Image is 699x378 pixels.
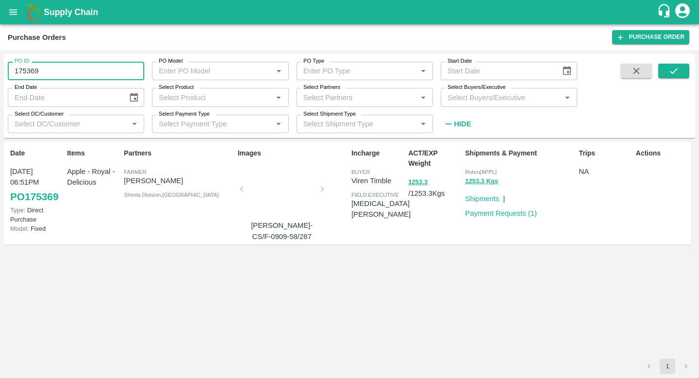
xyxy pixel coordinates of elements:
[579,148,632,158] p: Trips
[408,177,428,188] button: 1253.3
[558,62,576,80] button: Choose date
[155,118,257,130] input: Select Payment Type
[499,189,505,204] div: |
[448,84,506,91] label: Select Buyers/Executive
[155,65,257,77] input: Enter PO Model
[636,148,689,158] p: Actions
[300,65,401,77] input: Enter PO Type
[448,57,472,65] label: Start Date
[640,359,695,374] nav: pagination navigation
[2,1,24,23] button: open drawer
[417,65,430,77] button: Open
[657,3,674,21] div: customer-support
[441,62,554,80] input: Start Date
[300,118,401,130] input: Select Shipment Type
[417,91,430,104] button: Open
[272,118,285,130] button: Open
[465,169,497,175] span: Rohru[APPL]
[351,198,411,220] p: [MEDICAL_DATA][PERSON_NAME]
[10,148,63,158] p: Date
[465,209,537,217] a: Payment Requests (1)
[8,88,121,106] input: End Date
[10,224,63,233] p: Fixed
[10,225,29,232] span: Model:
[351,169,370,175] span: buyer
[238,148,348,158] p: Images
[408,176,461,199] p: / 1253.3 Kgs
[351,175,404,186] p: Viren Timble
[128,118,141,130] button: Open
[124,148,233,158] p: Partners
[444,91,558,103] input: Select Buyers/Executive
[10,206,63,224] p: Direct Purchase
[10,166,63,188] p: [DATE] 06:51PM
[351,148,404,158] p: Incharge
[465,148,575,158] p: Shipments & Payment
[155,91,269,103] input: Select Product
[159,110,210,118] label: Select Payment Type
[124,169,146,175] span: Farmer
[44,7,98,17] b: Supply Chain
[300,91,414,103] input: Select Partners
[441,116,474,132] button: Hide
[417,118,430,130] button: Open
[159,57,183,65] label: PO Model
[612,30,689,44] a: Purchase Order
[44,5,657,19] a: Supply Chain
[11,118,125,130] input: Select DC/Customer
[10,188,58,206] a: PO175369
[454,120,471,128] strong: Hide
[124,175,233,186] p: [PERSON_NAME]
[24,2,44,22] img: logo
[408,148,461,169] p: ACT/EXP Weight
[303,110,356,118] label: Select Shipment Type
[351,192,399,198] span: field executive
[10,206,25,214] span: Type:
[159,84,194,91] label: Select Product
[272,91,285,104] button: Open
[124,192,218,198] span: Shimla Division , [GEOGRAPHIC_DATA]
[246,220,318,242] p: [PERSON_NAME]-CS/F-0909-58/287
[465,176,498,187] button: 1253.3 Kgs
[67,166,120,188] p: Apple - Royal - Delicious
[660,359,675,374] button: page 1
[272,65,285,77] button: Open
[15,57,29,65] label: PO ID
[303,57,324,65] label: PO Type
[303,84,340,91] label: Select Partners
[674,2,691,22] div: account of current user
[8,31,66,44] div: Purchase Orders
[465,195,499,203] a: Shipments
[8,62,144,80] input: Enter PO ID
[561,91,574,104] button: Open
[125,88,143,107] button: Choose date
[67,148,120,158] p: Items
[579,166,632,177] p: NA
[15,110,64,118] label: Select DC/Customer
[15,84,37,91] label: End Date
